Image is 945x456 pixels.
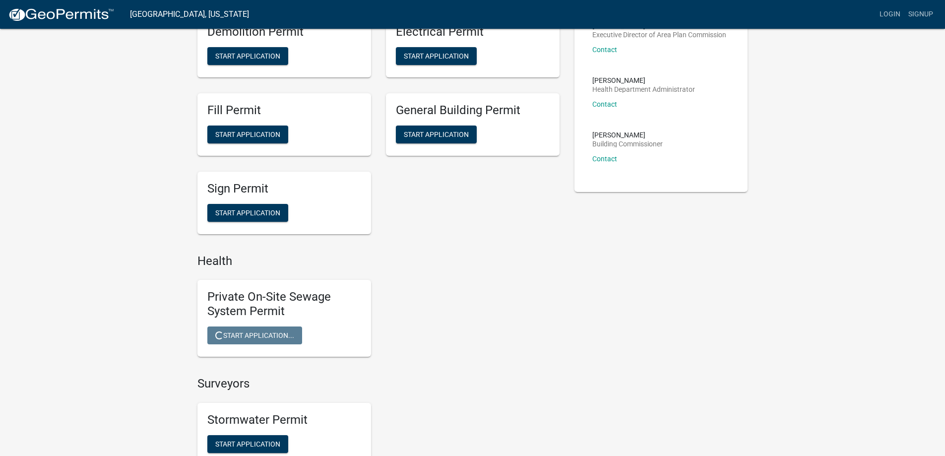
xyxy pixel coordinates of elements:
button: Start Application... [207,326,302,344]
h5: Electrical Permit [396,25,550,39]
button: Start Application [207,126,288,143]
a: Signup [904,5,937,24]
span: Start Application [215,130,280,138]
button: Start Application [207,47,288,65]
p: Executive Director of Area Plan Commission [592,31,726,38]
h5: Fill Permit [207,103,361,118]
span: Start Application [215,440,280,448]
h5: Demolition Permit [207,25,361,39]
button: Start Application [396,47,477,65]
span: Start Application [404,130,469,138]
h5: Sign Permit [207,182,361,196]
p: [PERSON_NAME] [592,77,695,84]
span: Start Application [215,52,280,60]
h5: Stormwater Permit [207,413,361,427]
h5: Private On-Site Sewage System Permit [207,290,361,319]
span: Start Application [404,52,469,60]
span: Start Application [215,208,280,216]
h5: General Building Permit [396,103,550,118]
span: Start Application... [215,331,294,339]
p: [PERSON_NAME] [592,22,726,29]
a: Contact [592,46,617,54]
button: Start Application [207,204,288,222]
button: Start Application [207,435,288,453]
h4: Surveyors [197,377,560,391]
a: Contact [592,100,617,108]
p: [PERSON_NAME] [592,131,663,138]
h4: Health [197,254,560,268]
a: [GEOGRAPHIC_DATA], [US_STATE] [130,6,249,23]
a: Login [876,5,904,24]
button: Start Application [396,126,477,143]
p: Health Department Administrator [592,86,695,93]
a: Contact [592,155,617,163]
p: Building Commissioner [592,140,663,147]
